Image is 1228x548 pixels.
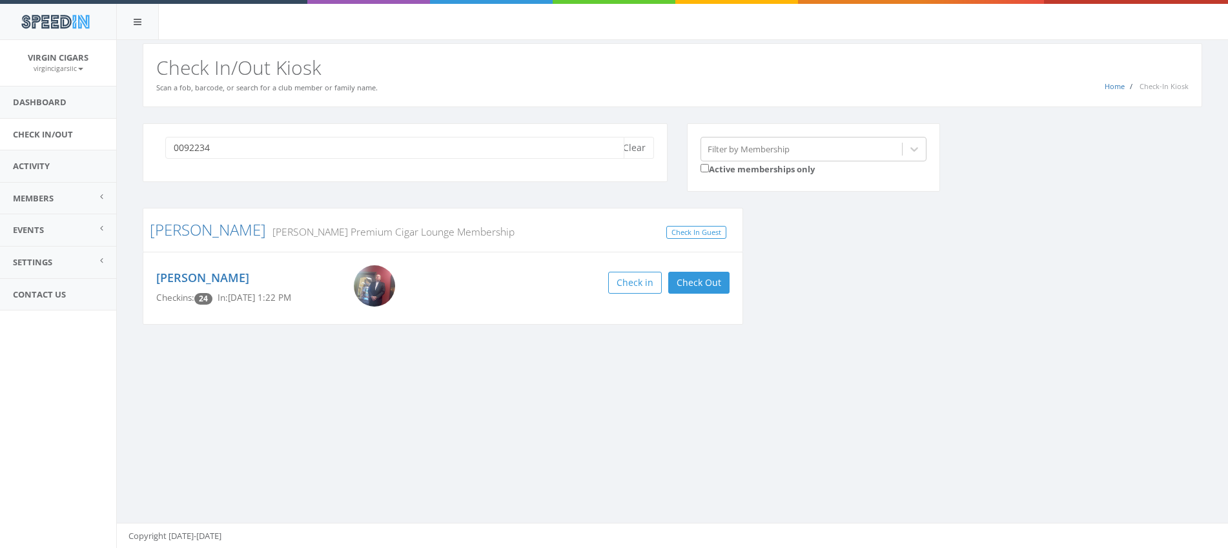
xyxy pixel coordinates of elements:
[156,57,1189,78] h2: Check In/Out Kiosk
[34,62,83,74] a: virgincigarsllc
[28,52,88,63] span: Virgin Cigars
[218,292,291,303] span: In: [DATE] 1:22 PM
[1105,81,1125,91] a: Home
[13,224,44,236] span: Events
[666,226,726,239] a: Check In Guest
[13,256,52,268] span: Settings
[150,219,266,240] a: [PERSON_NAME]
[701,164,709,172] input: Active memberships only
[354,265,395,307] img: Haden_Jennings.png
[708,143,790,155] div: Filter by Membership
[34,64,83,73] small: virgincigarsllc
[156,270,249,285] a: [PERSON_NAME]
[701,161,815,176] label: Active memberships only
[13,289,66,300] span: Contact Us
[156,292,194,303] span: Checkins:
[156,83,378,92] small: Scan a fob, barcode, or search for a club member or family name.
[615,137,654,159] button: Clear
[13,192,54,204] span: Members
[608,272,662,294] button: Check in
[194,293,212,305] span: Checkin count
[165,137,624,159] input: Search a name to check in
[266,225,515,239] small: [PERSON_NAME] Premium Cigar Lounge Membership
[668,272,730,294] button: Check Out
[1140,81,1189,91] span: Check-In Kiosk
[15,10,96,34] img: speedin_logo.png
